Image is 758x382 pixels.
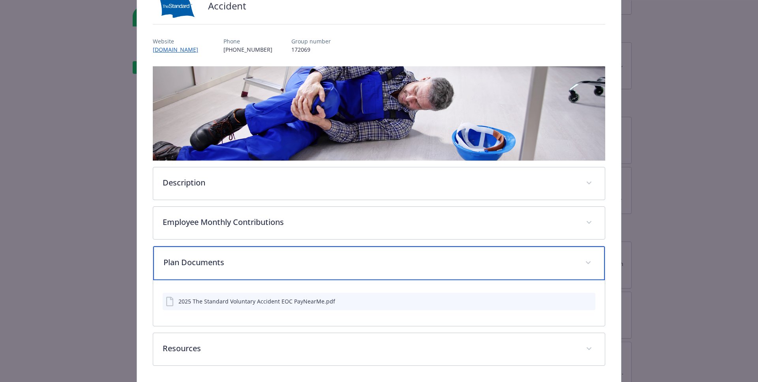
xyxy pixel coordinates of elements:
p: Phone [223,37,272,45]
div: Plan Documents [153,246,605,280]
p: Website [153,37,205,45]
button: download file [572,297,579,305]
img: banner [153,66,606,161]
p: 172069 [291,45,331,54]
p: Resources [163,343,577,354]
button: preview file [585,297,592,305]
p: Plan Documents [163,257,576,268]
p: Description [163,177,577,189]
a: [DOMAIN_NAME] [153,46,205,53]
div: Employee Monthly Contributions [153,207,605,239]
p: Employee Monthly Contributions [163,216,577,228]
div: 2025 The Standard Voluntary Accident EOC PayNearMe.pdf [178,297,335,305]
div: Resources [153,333,605,365]
p: [PHONE_NUMBER] [223,45,272,54]
p: Group number [291,37,331,45]
div: Plan Documents [153,280,605,326]
div: Description [153,167,605,200]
